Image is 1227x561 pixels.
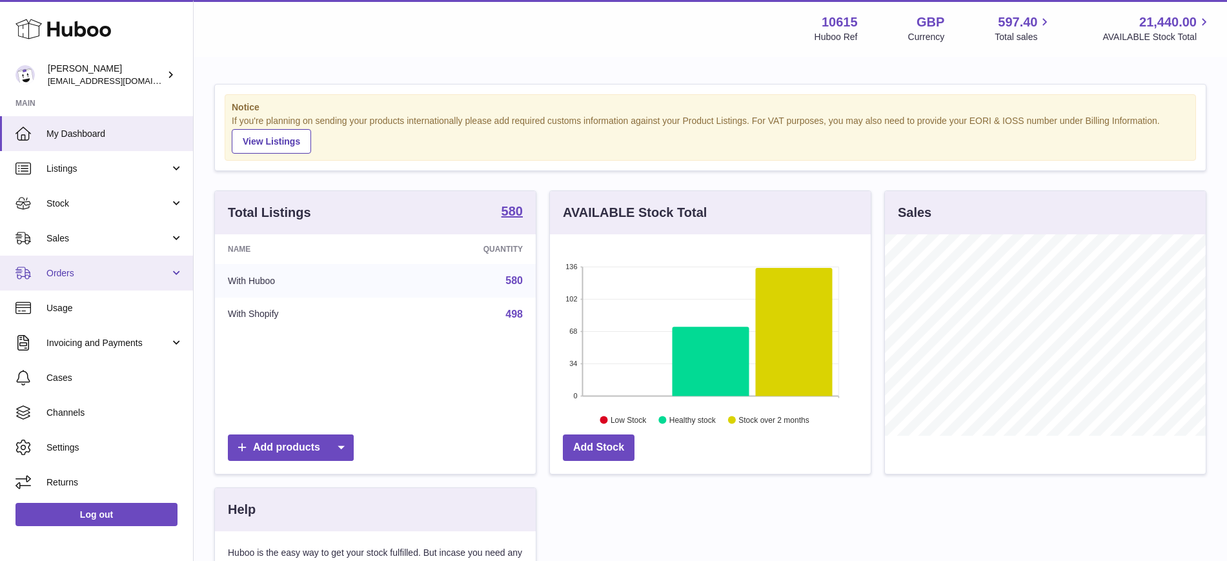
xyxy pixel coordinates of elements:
span: Stock [46,198,170,210]
span: Usage [46,302,183,314]
a: Log out [15,503,177,526]
span: Channels [46,407,183,419]
span: Total sales [995,31,1052,43]
span: Returns [46,476,183,489]
img: fulfillment@fable.com [15,65,35,85]
span: Cases [46,372,183,384]
span: Orders [46,267,170,280]
strong: GBP [917,14,944,31]
span: Invoicing and Payments [46,337,170,349]
a: 21,440.00 AVAILABLE Stock Total [1102,14,1212,43]
strong: 10615 [822,14,858,31]
span: 597.40 [998,14,1037,31]
span: Sales [46,232,170,245]
span: AVAILABLE Stock Total [1102,31,1212,43]
span: 21,440.00 [1139,14,1197,31]
span: [EMAIL_ADDRESS][DOMAIN_NAME] [48,76,190,86]
a: 597.40 Total sales [995,14,1052,43]
span: Listings [46,163,170,175]
span: My Dashboard [46,128,183,140]
span: Settings [46,442,183,454]
div: [PERSON_NAME] [48,63,164,87]
div: Huboo Ref [815,31,858,43]
div: Currency [908,31,945,43]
